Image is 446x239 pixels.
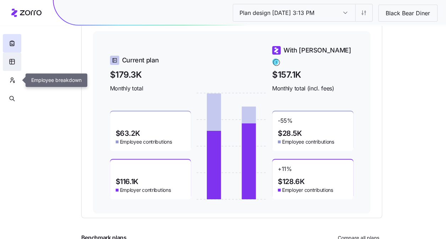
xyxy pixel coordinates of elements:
span: $116.1K [116,178,138,185]
span: Monthly total [110,84,191,93]
span: Employee contributions [120,138,172,145]
span: $128.6K [278,178,304,185]
span: -55 % [278,117,293,128]
span: Current plan [122,55,159,65]
span: $179.3K [110,68,191,81]
span: $157.1K [272,68,353,81]
span: Black Bear Diner [380,9,436,18]
span: Employer contributions [282,187,333,194]
span: + 11 % [278,165,292,177]
button: Settings [355,4,372,21]
span: Monthly total (incl. fees) [272,84,353,93]
span: Employee contributions [282,138,334,145]
span: With [PERSON_NAME] [283,45,351,55]
span: $63.2K [116,130,140,137]
span: Employer contributions [120,187,171,194]
span: $28.5K [278,130,302,137]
